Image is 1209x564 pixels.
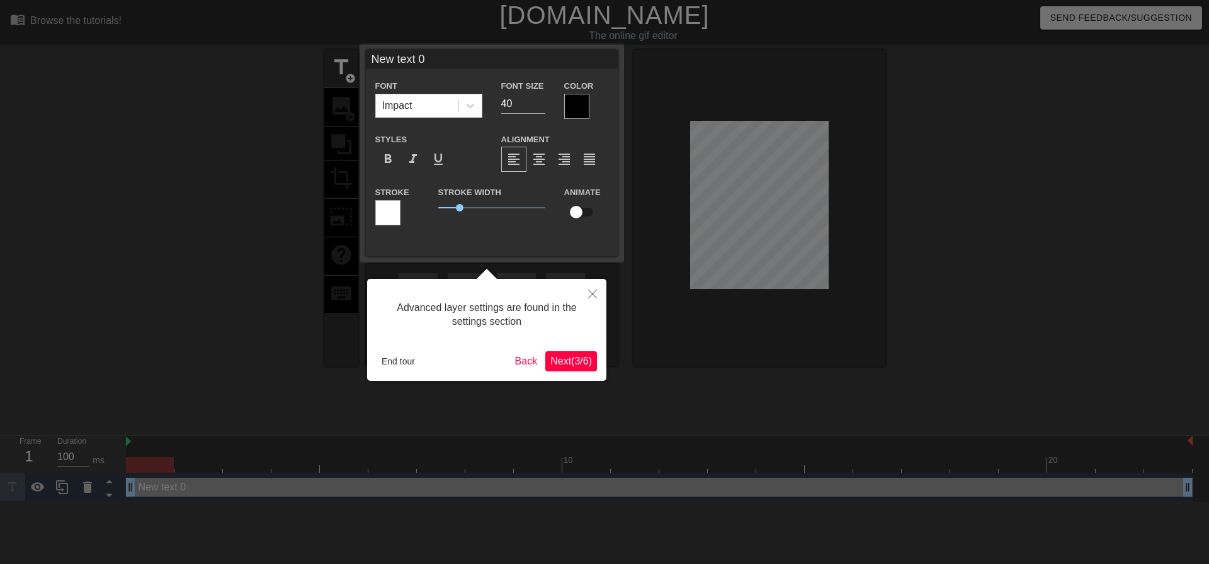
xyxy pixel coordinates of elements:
button: Close [579,279,606,308]
span: Next ( 3 / 6 ) [550,356,592,366]
button: End tour [377,352,420,371]
button: Back [510,351,543,371]
button: Next [545,351,597,371]
div: Advanced layer settings are found in the settings section [377,288,597,342]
